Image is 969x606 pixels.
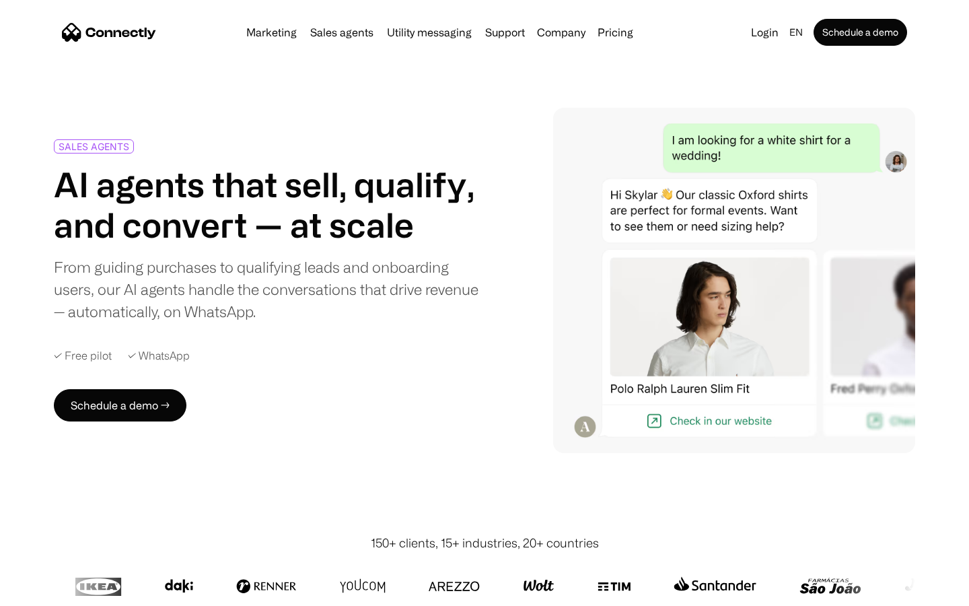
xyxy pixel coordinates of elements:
[480,27,530,38] a: Support
[54,164,479,245] h1: AI agents that sell, qualify, and convert — at scale
[592,27,639,38] a: Pricing
[241,27,302,38] a: Marketing
[27,582,81,601] ul: Language list
[382,27,477,38] a: Utility messaging
[54,256,479,323] div: From guiding purchases to qualifying leads and onboarding users, our AI agents handle the convers...
[371,534,599,552] div: 150+ clients, 15+ industries, 20+ countries
[537,23,585,42] div: Company
[128,349,190,362] div: ✓ WhatsApp
[54,389,186,422] a: Schedule a demo →
[746,23,784,42] a: Login
[54,349,112,362] div: ✓ Free pilot
[814,19,907,46] a: Schedule a demo
[305,27,379,38] a: Sales agents
[13,581,81,601] aside: Language selected: English
[59,141,129,151] div: SALES AGENTS
[789,23,803,42] div: en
